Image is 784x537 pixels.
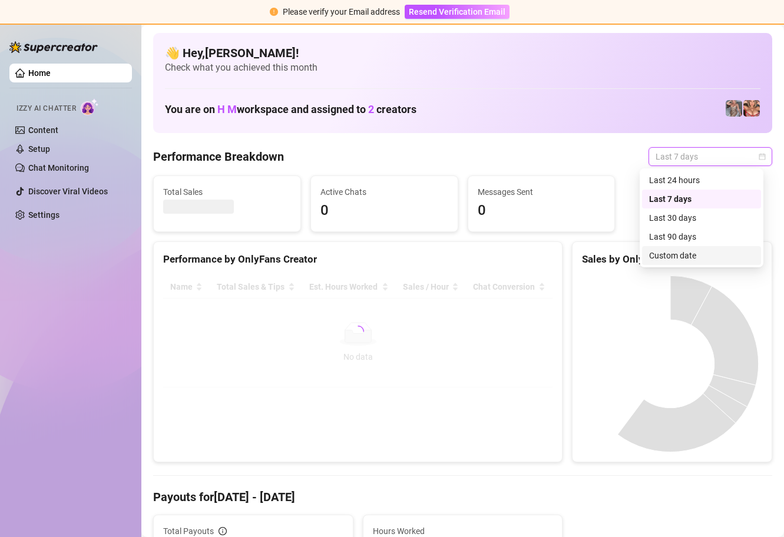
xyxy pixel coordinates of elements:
div: Last 7 days [642,190,761,208]
div: Sales by OnlyFans Creator [582,251,762,267]
a: Chat Monitoring [28,163,89,173]
h1: You are on workspace and assigned to creators [165,103,416,116]
div: Last 90 days [642,227,761,246]
img: AI Chatter [81,98,99,115]
div: Last 30 days [649,211,754,224]
span: Izzy AI Chatter [16,103,76,114]
span: 0 [478,200,606,222]
div: Last 7 days [649,193,754,205]
a: Settings [28,210,59,220]
span: Total Sales [163,185,291,198]
div: Last 90 days [649,230,754,243]
img: pennylondonvip [726,100,742,117]
div: Performance by OnlyFans Creator [163,251,553,267]
span: Last 7 days [656,148,765,165]
h4: Performance Breakdown [153,148,284,165]
span: H M [217,103,237,115]
span: info-circle [219,527,227,535]
a: Home [28,68,51,78]
div: Last 24 hours [642,171,761,190]
div: Please verify your Email address [283,5,400,18]
span: 2 [368,103,374,115]
span: Check what you achieved this month [165,61,760,74]
a: Content [28,125,58,135]
span: exclamation-circle [270,8,278,16]
span: 0 [320,200,448,222]
h4: Payouts for [DATE] - [DATE] [153,489,772,505]
span: calendar [759,153,766,160]
h4: 👋 Hey, [PERSON_NAME] ! [165,45,760,61]
a: Discover Viral Videos [28,187,108,196]
div: Last 24 hours [649,174,754,187]
div: Custom date [642,246,761,265]
img: logo-BBDzfeDw.svg [9,41,98,53]
span: Resend Verification Email [409,7,505,16]
div: Custom date [649,249,754,262]
button: Resend Verification Email [405,5,510,19]
a: Setup [28,144,50,154]
div: Last 30 days [642,208,761,227]
span: loading [352,325,365,338]
span: Active Chats [320,185,448,198]
span: Messages Sent [478,185,606,198]
img: pennylondon [743,100,760,117]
